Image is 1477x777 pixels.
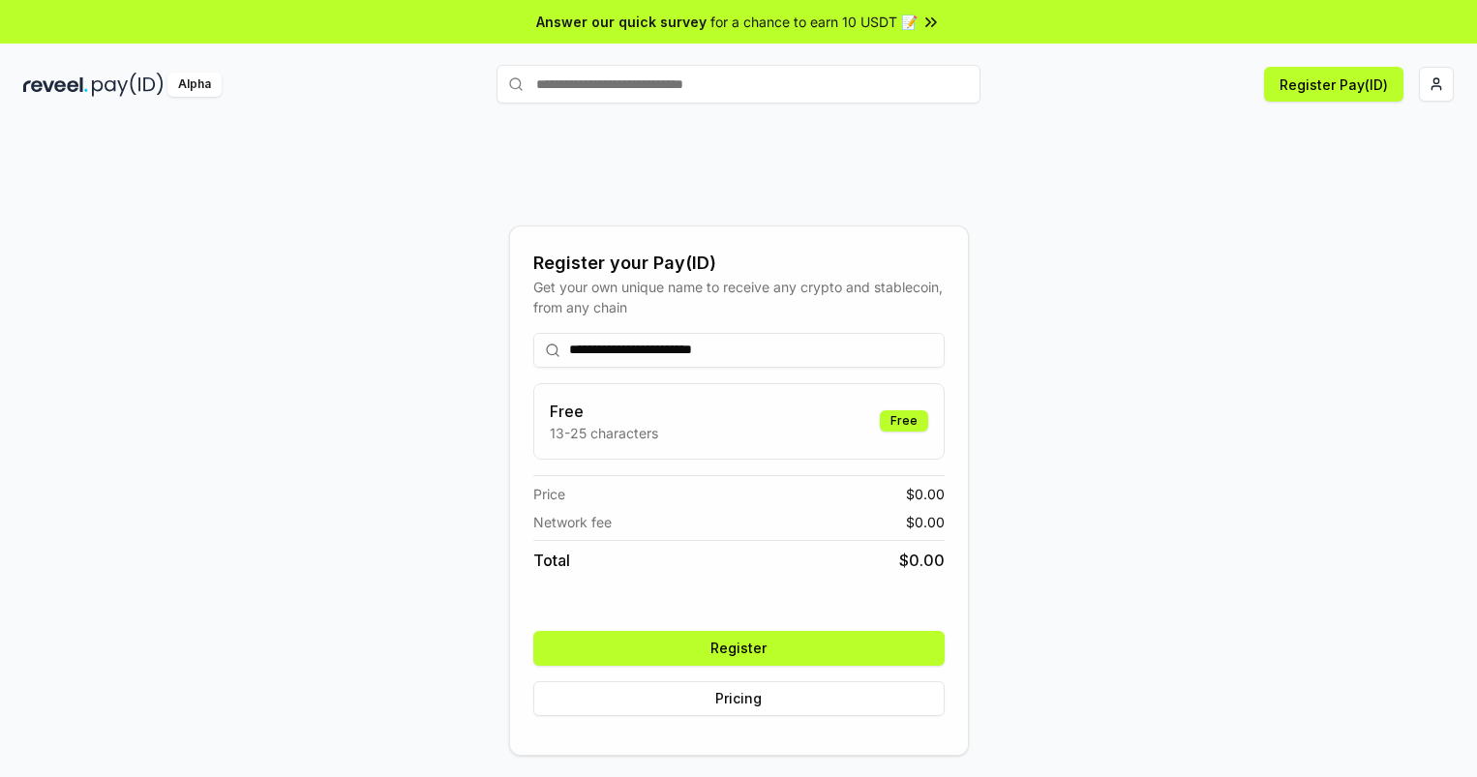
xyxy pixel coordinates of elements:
[536,12,707,32] span: Answer our quick survey
[880,410,928,432] div: Free
[23,73,88,97] img: reveel_dark
[899,549,945,572] span: $ 0.00
[710,12,918,32] span: for a chance to earn 10 USDT 📝
[533,277,945,317] div: Get your own unique name to receive any crypto and stablecoin, from any chain
[533,681,945,716] button: Pricing
[533,549,570,572] span: Total
[1264,67,1403,102] button: Register Pay(ID)
[167,73,222,97] div: Alpha
[550,423,658,443] p: 13-25 characters
[906,512,945,532] span: $ 0.00
[550,400,658,423] h3: Free
[533,250,945,277] div: Register your Pay(ID)
[533,484,565,504] span: Price
[92,73,164,97] img: pay_id
[906,484,945,504] span: $ 0.00
[533,512,612,532] span: Network fee
[533,631,945,666] button: Register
